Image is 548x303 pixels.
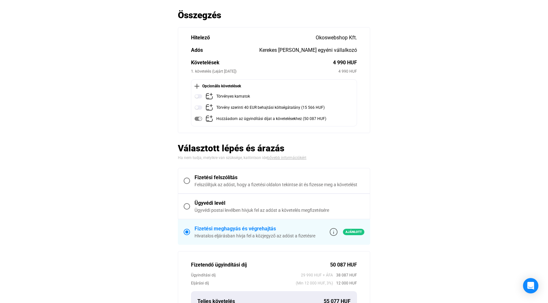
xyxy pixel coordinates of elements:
[195,174,364,181] div: Fizetési felszólítás
[333,272,357,278] span: 38 087 HUF
[333,59,357,67] div: 4 990 HUF
[195,92,202,100] img: toggle-off
[195,115,202,123] img: toggle-on-disabled
[330,228,364,236] a: info-grey-outlineAjánlott
[338,68,357,75] div: 4 990 HUF
[316,34,357,42] div: Okoswebshop Kft.
[267,155,306,160] a: bővebb információkért
[191,280,296,286] div: Eljárási díj
[195,181,364,188] div: Felszólítjuk az adóst, hogy a fizetési oldalon tekintse át és fizesse meg a követelést
[330,261,357,269] div: 50 087 HUF
[333,280,357,286] span: 12 000 HUF
[191,46,259,54] div: Adós
[191,34,316,42] div: Hitelező
[216,115,326,123] div: Hozzáadom az ügyindítási díjat a követelésekhez (50 087 HUF)
[330,228,337,236] img: info-grey-outline
[178,155,267,160] span: Ha nem tudja, melyikre van szüksége, kattintson ide
[523,278,538,293] div: Open Intercom Messenger
[195,225,315,233] div: Fizetési meghagyás és végrehajtás
[178,10,370,21] h2: Összegzés
[205,104,213,111] img: add-claim
[191,68,338,75] div: 1. követelés (Lejárt [DATE])
[195,83,353,89] div: Opcionális követelések
[216,92,250,100] div: Törvényes kamatok
[205,115,213,123] img: add-claim
[301,272,333,278] span: 29 990 HUF + ÁFA
[343,229,364,235] span: Ajánlott
[195,104,202,111] img: toggle-off
[195,84,199,89] img: plus-black
[191,261,330,269] div: Fizetendő ügyindítási díj
[195,207,364,213] div: Ügyvédi postai levélben hívjuk fel az adóst a követelés megfizetésére
[296,280,333,286] span: (Min 12 000 HUF, 3%)
[191,272,301,278] div: Ügyindítási díj
[195,199,364,207] div: Ügyvédi levél
[216,104,325,112] div: Törvény szerinti 40 EUR behajtási költségátalány (15 566 HUF)
[191,59,333,67] div: Követelések
[178,143,370,154] h2: Választott lépés és árazás
[195,233,315,239] div: Hivatalos eljárásban hívja fel a közjegyző az adóst a fizetésre
[259,46,357,54] div: Kerekes [PERSON_NAME] egyéni vállalkozó
[205,92,213,100] img: add-claim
